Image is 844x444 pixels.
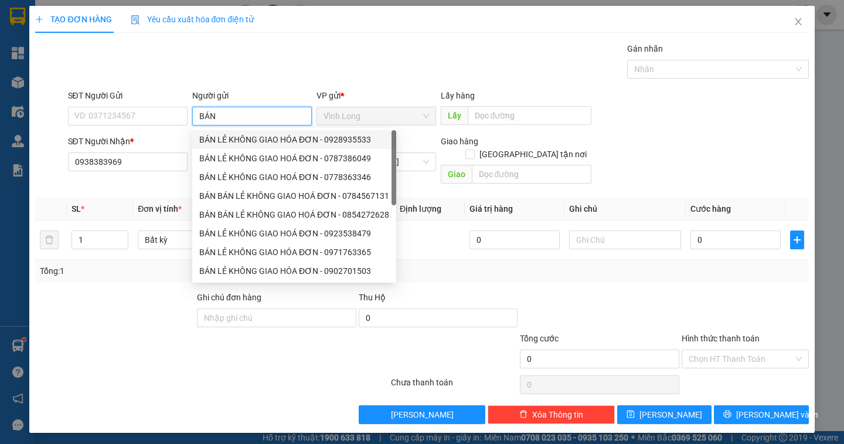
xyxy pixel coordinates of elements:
[192,224,396,243] div: BÁN LẺ KHÔNG GIAO HOÁ ĐƠN - 0923538479
[76,52,170,69] div: 0947718739
[199,133,389,146] div: BÁN LẺ KHÔNG GIAO HÓA ĐƠN - 0928935533
[192,168,396,187] div: BÁN LẺ KHÔNG GIAO HOÁ ĐƠN - 0778363346
[199,246,389,259] div: BÁN LẺ KHÔNG GIAO HÓA ĐƠN - 0971763365
[714,405,808,424] button: printer[PERSON_NAME] và In
[472,165,591,184] input: Dọc đường
[441,137,478,146] span: Giao hàng
[76,10,170,38] div: TP. [PERSON_NAME]
[627,410,635,419] span: save
[359,293,386,302] span: Thu Hộ
[199,265,389,277] div: BÁN LẺ KHÔNG GIAO HÓA ĐƠN - 0902701503
[35,15,111,24] span: TẠO ĐƠN HÀNG
[10,11,28,23] span: Gửi:
[468,106,591,125] input: Dọc đường
[199,152,389,165] div: BÁN LẺ KHÔNG GIAO HOÁ ĐƠN - 0787386049
[316,89,436,102] div: VP gửi
[40,231,59,249] button: delete
[475,148,591,161] span: [GEOGRAPHIC_DATA] tận nơi
[324,107,429,125] span: Vĩnh Long
[564,198,686,221] th: Ghi chú
[532,408,583,421] span: Xóa Thông tin
[682,334,760,343] label: Hình thức thanh toán
[131,15,140,25] img: icon
[192,205,396,224] div: BÁN BÁN LẺ KHÔNG GIAO HOÁ ĐƠN - 0854272628
[617,405,712,424] button: save[PERSON_NAME]
[791,235,804,245] span: plus
[199,227,389,240] div: BÁN LẺ KHÔNG GIAO HOÁ ĐƠN - 0923538479
[794,17,803,26] span: close
[488,405,615,424] button: deleteXóa Thông tin
[10,38,68,94] div: BÁN LẺ KHÔNG GIAO HÓA ĐƠN
[441,91,475,100] span: Lấy hàng
[441,165,472,184] span: Giao
[10,10,68,38] div: Vĩnh Long
[192,89,312,102] div: Người gửi
[197,293,261,302] label: Ghi chú đơn hàng
[197,309,356,327] input: Ghi chú đơn hàng
[782,6,815,39] button: Close
[520,334,559,343] span: Tổng cước
[192,243,396,262] div: BÁN LẺ KHÔNG GIAO HÓA ĐƠN - 0971763365
[199,189,389,202] div: BÁN BÁN LẺ KHÔNG GIAO HOÁ ĐƠN - 0784567131
[690,204,731,213] span: Cước hàng
[569,231,681,249] input: Ghi Chú
[40,265,326,277] div: Tổng: 1
[68,89,188,102] div: SĐT Người Gửi
[35,15,43,23] span: plus
[192,262,396,280] div: BÁN LẺ KHÔNG GIAO HÓA ĐƠN - 0902701503
[76,11,104,23] span: Nhận:
[359,405,486,424] button: [PERSON_NAME]
[519,410,527,419] span: delete
[138,204,182,213] span: Đơn vị tính
[441,106,468,125] span: Lấy
[145,231,243,249] span: Bất kỳ
[400,204,441,213] span: Định lượng
[199,171,389,184] div: BÁN LẺ KHÔNG GIAO HOÁ ĐƠN - 0778363346
[72,204,81,213] span: SL
[390,376,519,396] div: Chưa thanh toán
[131,15,254,24] span: Yêu cầu xuất hóa đơn điện tử
[627,44,663,53] label: Gán nhãn
[391,408,454,421] span: [PERSON_NAME]
[192,149,396,168] div: BÁN LẺ KHÔNG GIAO HOÁ ĐƠN - 0787386049
[76,38,170,52] div: NGHĨA
[199,208,389,221] div: BÁN BÁN LẺ KHÔNG GIAO HOÁ ĐƠN - 0854272628
[469,231,560,249] input: 0
[639,408,702,421] span: [PERSON_NAME]
[68,135,188,148] div: SĐT Người Nhận
[469,204,513,213] span: Giá trị hàng
[790,231,804,249] button: plus
[192,187,396,205] div: BÁN BÁN LẺ KHÔNG GIAO HOÁ ĐƠN - 0784567131
[723,410,731,419] span: printer
[192,130,396,149] div: BÁN LẺ KHÔNG GIAO HÓA ĐƠN - 0928935533
[736,408,818,421] span: [PERSON_NAME] và In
